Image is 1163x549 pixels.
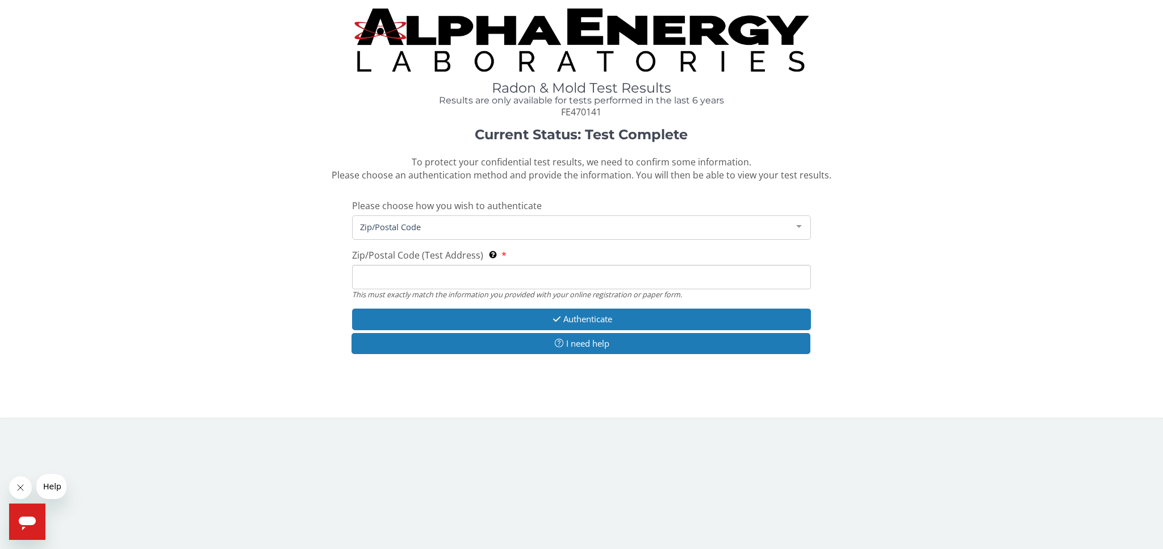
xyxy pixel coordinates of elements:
iframe: Close message [9,476,32,499]
strong: Current Status: Test Complete [475,126,688,143]
iframe: Button to launch messaging window [9,504,45,540]
iframe: Message from company [36,474,66,499]
h4: Results are only available for tests performed in the last 6 years [352,95,810,106]
span: To protect your confidential test results, we need to confirm some information. Please choose an ... [332,156,831,181]
span: Zip/Postal Code (Test Address) [352,249,483,261]
span: Please choose how you wish to authenticate [352,199,542,212]
div: This must exactly match the information you provided with your online registration or paper form. [352,289,810,300]
span: FE470141 [561,106,601,118]
button: I need help [352,333,810,354]
button: Authenticate [352,309,810,330]
h1: Radon & Mold Test Results [352,81,810,95]
img: TightCrop.jpg [354,9,809,72]
span: Zip/Postal Code [357,221,787,233]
